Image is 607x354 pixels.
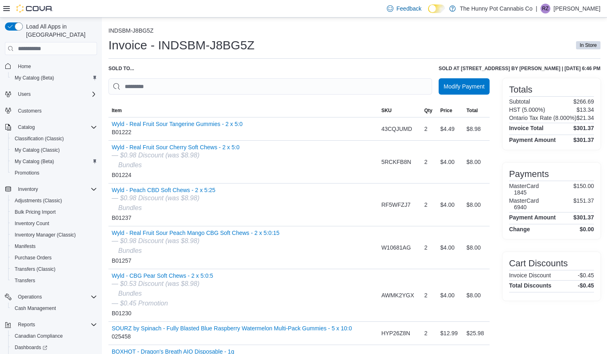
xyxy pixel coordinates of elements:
a: Transfers (Classic) [11,264,59,274]
button: Item [108,104,378,117]
span: Home [18,63,31,70]
div: B01222 [112,121,243,137]
button: Inventory Manager (Classic) [8,229,100,241]
span: Total [466,107,478,114]
p: $266.69 [573,98,594,105]
button: Reports [15,320,38,330]
div: Sold to ... [108,65,134,72]
button: Transfers [8,275,100,286]
button: Catalog [2,122,100,133]
h4: $301.37 [573,125,594,131]
div: B01224 [112,144,239,180]
h6: MasterCard [509,197,539,204]
span: Purchase Orders [15,254,52,261]
button: INDSBM-J8BG5Z [108,27,153,34]
span: Operations [18,294,42,300]
a: Customers [15,106,45,116]
input: This is a search bar. As you type, the results lower in the page will automatically filter. [108,78,432,95]
span: SKU [381,107,391,114]
div: $4.00 [437,197,463,213]
span: Dashboards [15,344,47,351]
h6: Ontario Tax Rate (8.000%) [509,115,577,121]
a: Transfers [11,276,38,285]
span: Manifests [15,243,35,250]
span: Canadian Compliance [15,333,63,339]
span: Reports [18,321,35,328]
h6: 6940 [514,204,539,210]
span: Bulk Pricing Import [15,209,56,215]
span: W10681AG [381,243,411,252]
span: My Catalog (Beta) [11,157,97,166]
button: Transfers (Classic) [8,263,100,275]
span: My Catalog (Classic) [11,145,97,155]
span: Users [18,91,31,97]
div: $8.98 [463,121,489,137]
span: Catalog [15,122,97,132]
span: Canadian Compliance [11,331,97,341]
h1: Invoice - INDSBM-J8BG5Z [108,37,254,53]
a: Bulk Pricing Import [11,207,59,217]
div: $4.00 [437,239,463,256]
div: 2 [421,287,437,303]
button: Qty [421,104,437,117]
h4: $301.37 [573,214,594,221]
button: Classification (Classic) [8,133,100,144]
span: Transfers [15,277,35,284]
button: Operations [2,291,100,303]
a: Inventory Count [11,219,53,228]
h4: Payment Amount [509,214,556,221]
h6: HST (5.000%) [509,106,545,113]
a: Classification (Classic) [11,134,67,144]
button: Price [437,104,463,117]
span: Operations [15,292,97,302]
h4: $0.00 [580,226,594,232]
h3: Cart Discounts [509,259,568,268]
h3: Payments [509,169,549,179]
button: Reports [2,319,100,330]
button: Total [463,104,489,117]
div: 2 [421,197,437,213]
i: Bundles [118,204,142,211]
div: 2 [421,239,437,256]
button: Wyld - Real Fruit Sour Tangerine Gummies - 2 x 5:0 [112,121,243,127]
button: My Catalog (Beta) [8,156,100,167]
div: $25.98 [463,325,489,341]
div: $4.49 [437,121,463,137]
div: — $0.98 Discount (was $8.98) [112,236,280,246]
i: Bundles [118,290,142,297]
h4: -$0.45 [578,282,594,289]
span: My Catalog (Beta) [15,158,54,165]
span: Inventory [15,184,97,194]
button: My Catalog (Beta) [8,72,100,84]
button: Wyld - Real Fruit Sour Cherry Soft Chews - 2 x 5:0 [112,144,239,150]
div: Ramon Zavalza [541,4,550,13]
p: The Hunny Pot Cannabis Co [460,4,532,13]
h4: $301.37 [573,137,594,143]
p: -$0.45 [578,272,594,279]
div: 2 [421,154,437,170]
span: My Catalog (Beta) [15,75,54,81]
span: In Store [580,42,597,49]
span: Promotions [11,168,97,178]
span: In Store [576,41,600,49]
span: Adjustments (Classic) [15,197,62,204]
button: Cash Management [8,303,100,314]
a: Canadian Compliance [11,331,66,341]
h6: Sold at [STREET_ADDRESS] by [PERSON_NAME] | [DATE] 6:46 PM [439,65,600,72]
a: Cash Management [11,303,59,313]
span: RF5WFZJ7 [381,200,411,210]
a: Inventory Manager (Classic) [11,230,79,240]
h4: Change [509,226,530,232]
p: $150.00 [573,183,594,196]
div: $8.00 [463,197,489,213]
a: Promotions [11,168,43,178]
span: Inventory Manager (Classic) [11,230,97,240]
span: Load All Apps in [GEOGRAPHIC_DATA] [23,22,97,39]
button: Bulk Pricing Import [8,206,100,218]
a: My Catalog (Beta) [11,157,57,166]
span: 5RCKFB8N [381,157,411,167]
a: Adjustments (Classic) [11,196,65,206]
span: Transfers [11,276,97,285]
h4: Payment Amount [509,137,556,143]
